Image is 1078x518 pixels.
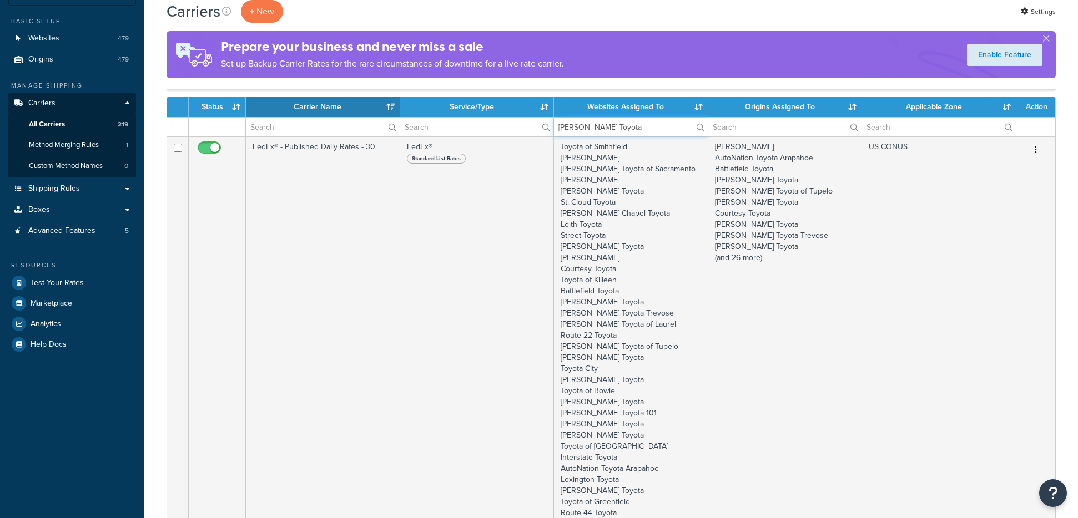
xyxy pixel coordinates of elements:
a: All Carriers 219 [8,114,136,135]
th: Carrier Name: activate to sort column ascending [246,97,400,117]
th: Status: activate to sort column ascending [189,97,246,117]
span: Websites [28,34,59,43]
h1: Carriers [167,1,220,22]
span: All Carriers [29,120,65,129]
a: Enable Feature [967,44,1042,66]
a: Advanced Features 5 [8,221,136,241]
a: Shipping Rules [8,179,136,199]
h4: Prepare your business and never miss a sale [221,38,564,56]
div: Manage Shipping [8,81,136,90]
a: Settings [1021,4,1056,19]
a: Method Merging Rules 1 [8,135,136,155]
span: Origins [28,55,53,64]
span: Test Your Rates [31,278,84,288]
a: Analytics [8,314,136,334]
th: Origins Assigned To: activate to sort column ascending [708,97,863,117]
a: Boxes [8,200,136,220]
input: Search [400,118,554,136]
input: Search [708,118,862,136]
li: Method Merging Rules [8,135,136,155]
a: Help Docs [8,334,136,354]
input: Search [246,118,400,136]
li: Advanced Features [8,221,136,241]
button: Open Resource Center [1039,479,1067,507]
span: Method Merging Rules [29,140,99,150]
li: Websites [8,28,136,49]
th: Action [1016,97,1055,117]
input: Search [554,118,708,136]
span: Advanced Features [28,226,95,236]
th: Service/Type: activate to sort column ascending [400,97,555,117]
a: Custom Method Names 0 [8,156,136,176]
a: Websites 479 [8,28,136,49]
span: 0 [124,161,128,171]
span: Standard List Rates [407,154,466,164]
span: 219 [118,120,128,129]
li: All Carriers [8,114,136,135]
li: Carriers [8,93,136,177]
li: Origins [8,49,136,70]
div: Basic Setup [8,17,136,26]
img: ad-rules-rateshop-fe6ec290ccb7230408bd80ed9643f0289d75e0ffd9eb532fc0e269fcd187b520.png [167,31,221,78]
span: Help Docs [31,340,67,349]
th: Applicable Zone: activate to sort column ascending [862,97,1016,117]
input: Search [862,118,1016,136]
a: Marketplace [8,293,136,313]
th: Websites Assigned To: activate to sort column ascending [554,97,708,117]
span: 479 [118,34,129,43]
a: Origins 479 [8,49,136,70]
span: Analytics [31,319,61,329]
span: Shipping Rules [28,184,80,194]
a: Carriers [8,93,136,114]
span: 1 [126,140,128,150]
span: 5 [125,226,129,236]
li: Custom Method Names [8,156,136,176]
span: Custom Method Names [29,161,103,171]
span: 479 [118,55,129,64]
p: Set up Backup Carrier Rates for the rare circumstances of downtime for a live rate carrier. [221,56,564,72]
span: Boxes [28,205,50,215]
span: Carriers [28,99,56,108]
span: Marketplace [31,299,72,308]
a: Test Your Rates [8,273,136,293]
div: Resources [8,261,136,270]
